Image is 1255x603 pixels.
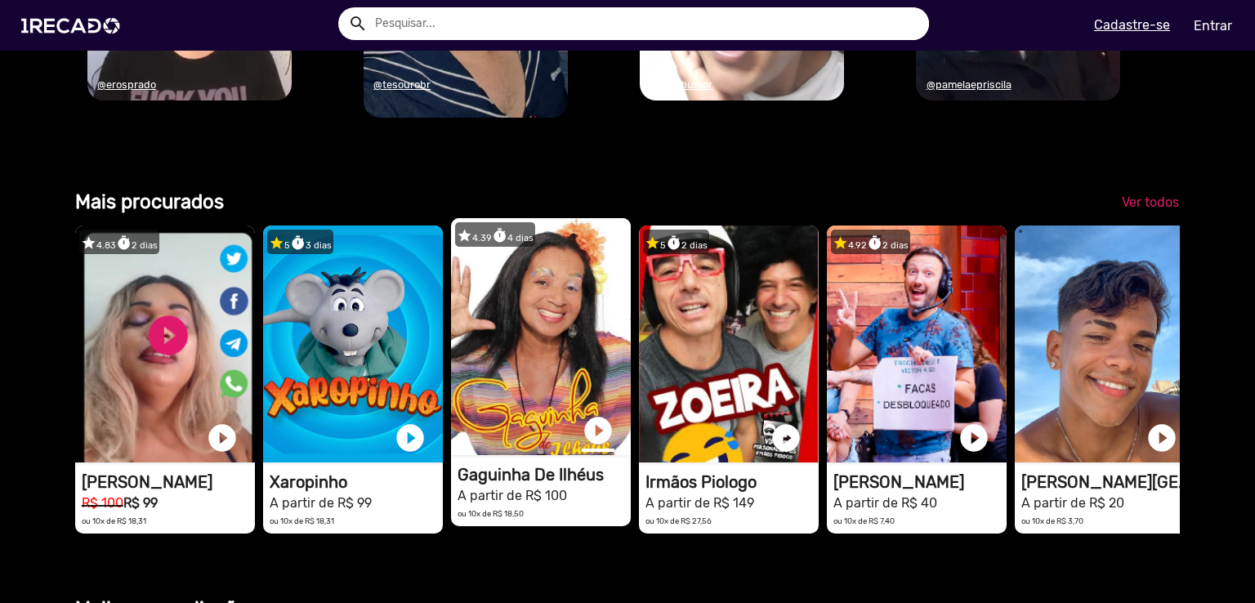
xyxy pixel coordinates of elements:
video: 1RECADO vídeos dedicados para fãs e empresas [75,226,255,462]
h1: Gaguinha De Ilhéus [458,465,631,485]
video: 1RECADO vídeos dedicados para fãs e empresas [451,218,631,455]
small: A partir de R$ 40 [833,495,937,511]
a: play_circle_filled [582,414,614,447]
button: Example home icon [342,8,371,37]
a: play_circle_filled [958,422,990,454]
u: @erosprado [97,78,156,91]
video: 1RECADO vídeos dedicados para fãs e empresas [827,226,1007,462]
h1: Xaropinho [270,472,443,492]
small: ou 10x de R$ 18,50 [458,509,524,518]
video: 1RECADO vídeos dedicados para fãs e empresas [263,226,443,462]
a: play_circle_filled [206,422,239,454]
h1: [PERSON_NAME] [833,472,1007,492]
u: @pamelaepriscila [927,78,1012,91]
h1: Irmãos Piologo [645,472,819,492]
h1: [PERSON_NAME][GEOGRAPHIC_DATA] [1021,472,1195,492]
b: Mais procurados [75,190,224,213]
mat-icon: Example home icon [348,14,368,33]
a: Entrar [1183,11,1243,40]
small: ou 10x de R$ 7,40 [833,516,895,525]
u: @tesourobr [373,78,431,91]
small: ou 10x de R$ 27,56 [645,516,712,525]
small: A partir de R$ 149 [645,495,754,511]
a: play_circle_filled [770,422,802,454]
small: A partir de R$ 99 [270,495,372,511]
video: 1RECADO vídeos dedicados para fãs e empresas [1015,226,1195,462]
b: R$ 99 [123,495,158,511]
small: ou 10x de R$ 3,70 [1021,516,1083,525]
small: ou 10x de R$ 18,31 [82,516,146,525]
small: A partir de R$ 20 [1021,495,1124,511]
small: ou 10x de R$ 18,31 [270,516,334,525]
video: 1RECADO vídeos dedicados para fãs e empresas [639,226,819,462]
input: Pesquisar... [363,7,929,40]
h1: [PERSON_NAME] [82,472,255,492]
a: play_circle_filled [394,422,427,454]
span: Ver todos [1122,194,1179,210]
small: R$ 100 [82,495,123,511]
u: @zacahumor [650,78,712,91]
small: A partir de R$ 100 [458,488,567,503]
u: Cadastre-se [1094,17,1170,33]
a: play_circle_filled [1146,422,1178,454]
